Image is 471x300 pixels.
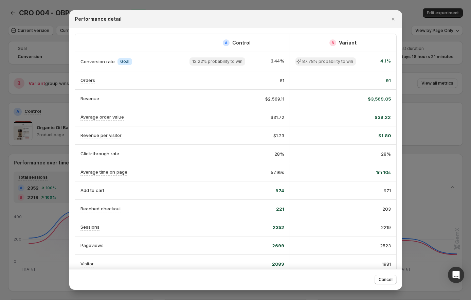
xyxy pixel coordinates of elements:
[380,242,391,249] span: 2523
[80,205,121,212] p: Reached checkout
[80,58,115,65] p: Conversion rate
[80,260,94,267] p: Visitor
[380,57,391,66] span: 4.1%
[192,59,242,64] span: 12.22% probability to win
[448,267,464,283] div: Open Intercom Messenger
[120,59,129,64] span: Goal
[280,77,284,84] span: 81
[376,169,391,176] span: 1m 10s
[265,95,284,102] span: $2,569.11
[273,132,284,139] span: $1.23
[302,59,353,64] span: 87.78% probability to win
[275,187,284,194] span: 974
[80,132,122,139] p: Revenue per visitor
[339,39,357,46] h2: Variant
[375,114,391,121] span: $39.22
[80,77,95,84] p: Orders
[271,169,284,176] span: 57.99s
[273,224,284,231] span: 2352
[80,95,99,102] p: Revenue
[80,150,119,157] p: Click-through rate
[378,132,391,139] span: $1.80
[388,14,398,24] button: Close
[271,57,284,66] span: 3.44%
[75,16,122,22] h2: Performance detail
[379,277,393,282] span: Cancel
[384,187,391,194] span: 971
[368,95,391,102] span: $3,569.05
[80,224,99,230] p: Sessions
[225,41,228,45] h2: A
[274,151,284,157] span: 28%
[381,224,391,231] span: 2219
[382,261,391,267] span: 1981
[386,77,391,84] span: 91
[375,275,397,284] button: Cancel
[381,151,391,157] span: 28%
[272,261,284,267] span: 2089
[382,206,391,212] span: 203
[272,242,284,249] span: 2699
[232,39,251,46] h2: Control
[331,41,334,45] h2: B
[80,187,104,194] p: Add to cart
[80,242,104,249] p: Pageviews
[80,113,124,120] p: Average order value
[276,206,284,212] span: 221
[80,169,127,175] p: Average time on page
[271,114,284,121] span: $31.72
